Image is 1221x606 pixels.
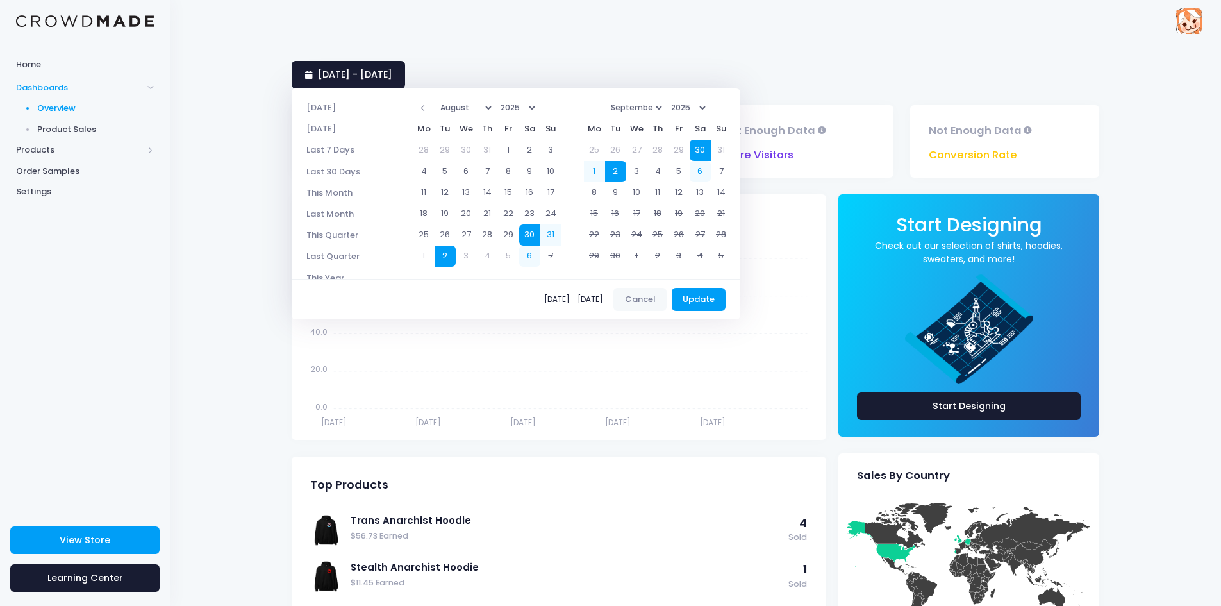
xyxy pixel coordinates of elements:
td: 21 [477,203,498,224]
tspan: 0.0 [315,401,328,412]
td: 2 [435,246,456,267]
td: 5 [435,161,456,182]
td: 4 [413,161,435,182]
a: Start Designing [857,392,1081,420]
span: Settings [16,185,154,198]
td: 18 [647,203,669,224]
tspan: [DATE] [700,417,726,428]
li: Last 30 Days [292,161,404,182]
span: Start Designing [896,212,1042,238]
a: [DATE] - [DATE] [292,61,405,88]
tspan: [DATE] [415,417,441,428]
td: 1 [413,246,435,267]
td: 3 [456,246,477,267]
span: Store Visitors [722,141,793,164]
td: 1 [626,246,647,267]
td: 15 [498,182,519,203]
td: 13 [456,182,477,203]
span: Not Enough Data [722,120,815,141]
td: 18 [413,203,435,224]
td: 25 [584,140,605,161]
th: Fr [669,119,690,140]
a: Check out our selection of shirts, hoodies, sweaters, and more! [857,239,1081,266]
th: Fr [498,119,519,140]
td: 12 [435,182,456,203]
span: Top Products [310,478,388,492]
li: This Year [292,267,404,288]
td: 9 [519,161,540,182]
td: 6 [456,161,477,182]
li: Last Month [292,203,404,224]
td: 7 [540,246,561,267]
td: 10 [540,161,561,182]
span: Product Sales [37,123,154,136]
th: Tu [605,119,626,140]
td: 28 [477,224,498,246]
li: [DATE] [292,118,404,139]
td: 31 [477,140,498,161]
span: Sales By Country [857,469,950,482]
td: 26 [435,224,456,246]
td: 8 [584,182,605,203]
th: Mo [413,119,435,140]
td: 31 [540,224,561,246]
td: 31 [711,140,732,161]
td: 3 [626,161,647,182]
span: 4 [799,516,807,531]
button: Update [672,288,726,311]
span: Home [16,58,154,71]
td: 23 [519,203,540,224]
td: 1 [584,161,605,182]
td: 28 [413,140,435,161]
td: 25 [413,224,435,246]
span: $11.45 Earned [351,577,782,589]
td: 19 [435,203,456,224]
span: Sold [788,532,807,544]
td: 7 [477,161,498,182]
td: 16 [519,182,540,203]
a: Learning Center [10,564,160,592]
a: Trans Anarchist Hoodie [351,514,782,528]
a: View Store [10,526,160,554]
td: 15 [584,203,605,224]
td: 22 [498,203,519,224]
span: [DATE] - [DATE] [318,68,392,81]
a: Start Designing [896,223,1042,235]
th: We [456,119,477,140]
th: Sa [519,119,540,140]
tspan: 40.0 [310,326,328,337]
td: 20 [456,203,477,224]
a: Stealth Anarchist Hoodie [351,560,782,575]
span: View Store [60,534,110,546]
td: 17 [626,203,647,224]
td: 30 [605,246,626,267]
td: 5 [498,246,519,267]
td: 19 [669,203,690,224]
td: 26 [605,140,626,161]
li: This Month [292,182,404,203]
span: $56.73 Earned [351,530,782,543]
td: 28 [647,140,669,161]
li: This Quarter [292,224,404,246]
td: 2 [519,140,540,161]
th: Su [540,119,561,140]
tspan: 20.0 [311,364,328,375]
td: 24 [540,203,561,224]
td: 30 [690,140,711,161]
td: 8 [498,161,519,182]
tspan: [DATE] [510,417,536,428]
td: 2 [605,161,626,182]
td: 27 [690,224,711,246]
td: 29 [498,224,519,246]
span: Dashboards [16,81,143,94]
td: 29 [435,140,456,161]
span: [DATE] - [DATE] [544,296,608,303]
td: 30 [519,224,540,246]
td: 12 [669,182,690,203]
td: 27 [626,140,647,161]
th: Th [477,119,498,140]
td: 22 [584,224,605,246]
span: Conversion Rate [929,141,1017,164]
td: 23 [605,224,626,246]
span: Learning Center [47,571,123,584]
